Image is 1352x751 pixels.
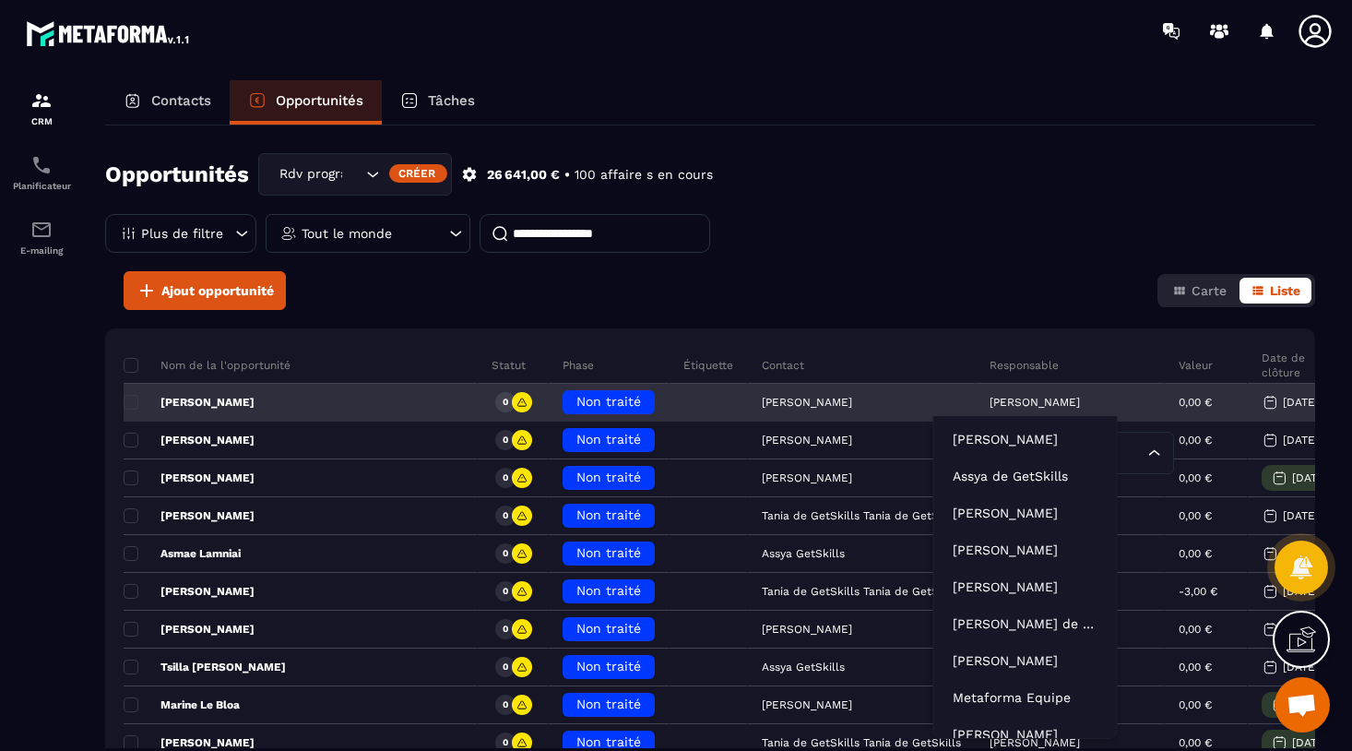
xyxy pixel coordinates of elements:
p: Léna MAIREY [953,504,1098,522]
p: 0,00 € [1179,434,1212,447]
img: scheduler [30,154,53,176]
p: 0,00 € [1179,736,1212,749]
span: Rdv programmé [275,164,343,185]
button: Ajout opportunité [124,271,286,310]
p: Tout le monde [302,227,392,240]
p: Contact [762,358,804,373]
p: 0 [503,585,508,598]
a: Tâches [382,80,493,125]
p: E-mailing [5,245,78,256]
p: 0 [503,736,508,749]
a: Ouvrir le chat [1275,677,1330,733]
p: Nizar NCHIOUA [953,541,1098,559]
p: Tsilla [PERSON_NAME] [124,660,286,674]
p: 0,00 € [1179,547,1212,560]
p: 0 [503,623,508,636]
p: 0 [503,661,508,674]
p: Marine Le Bloa [124,697,240,712]
p: 0,00 € [1179,698,1212,711]
p: 0,00 € [1179,623,1212,636]
p: [DATE] [1283,434,1319,447]
p: [DATE] [1283,396,1319,409]
span: Non traité [576,621,641,636]
p: [PERSON_NAME] [124,508,255,523]
span: Non traité [576,659,641,674]
p: Tania de GetSkills [953,614,1098,633]
p: Plus de filtre [141,227,223,240]
p: [PERSON_NAME] [124,471,255,485]
span: Non traité [576,697,641,711]
p: 0,00 € [1179,661,1212,674]
p: Timéo DELALEX [953,651,1098,670]
span: Non traité [576,545,641,560]
p: Tâches [428,92,475,109]
p: 0,00 € [1179,471,1212,484]
p: 26 641,00 € [487,166,560,184]
span: Carte [1192,283,1227,298]
p: Valeur [1179,358,1213,373]
p: Frédéric GUEYE [953,578,1098,596]
p: 0,00 € [1179,509,1212,522]
p: Asmae Lamniai [124,546,241,561]
p: 0 [503,434,508,447]
span: Liste [1270,283,1300,298]
p: [PERSON_NAME] [990,736,1080,749]
p: 0 [503,509,508,522]
p: [PERSON_NAME] [124,622,255,637]
h2: Opportunités [105,156,249,193]
p: [PERSON_NAME] [124,584,255,599]
p: • [564,166,570,184]
p: CRM [5,116,78,126]
p: 0 [503,396,508,409]
p: 0 [503,471,508,484]
span: Non traité [576,583,641,598]
div: Search for option [258,153,452,196]
p: Metaforma Equipe [953,688,1098,707]
p: [DATE] [1292,736,1328,749]
img: formation [30,89,53,112]
p: Opportunités [276,92,363,109]
p: 100 affaire s en cours [575,166,713,184]
p: [PERSON_NAME] [124,433,255,447]
p: [DATE] [1283,509,1319,522]
span: Non traité [576,394,641,409]
p: 0,00 € [1179,396,1212,409]
p: 0 [503,698,508,711]
div: Créer [389,164,447,183]
p: Assya de GetSkills [953,467,1098,485]
p: 0 [503,547,508,560]
p: [PERSON_NAME] [124,395,255,410]
p: Date de clôture [1262,351,1337,380]
a: Opportunités [230,80,382,125]
span: Non traité [576,470,641,484]
button: Carte [1161,278,1238,304]
span: Non traité [576,507,641,522]
button: Liste [1239,278,1311,304]
p: Nom de la l'opportunité [124,358,291,373]
a: formationformationCRM [5,76,78,140]
p: -3,00 € [1179,585,1217,598]
span: Non traité [576,734,641,749]
p: Stéphane WALLY [953,430,1098,448]
p: [PERSON_NAME] [124,735,255,750]
p: Contacts [151,92,211,109]
p: [DATE] [1292,471,1328,484]
p: [PERSON_NAME] [990,396,1080,409]
p: Planificateur [5,181,78,191]
a: Contacts [105,80,230,125]
input: Search for option [343,164,362,185]
img: logo [26,17,192,50]
a: emailemailE-mailing [5,205,78,269]
p: Étiquette [683,358,733,373]
p: Statut [492,358,526,373]
a: schedulerschedulerPlanificateur [5,140,78,205]
span: Ajout opportunité [161,281,274,300]
img: email [30,219,53,241]
p: Phase [563,358,594,373]
p: Marilyne SETTE [953,725,1098,744]
p: Responsable [990,358,1059,373]
span: Non traité [576,432,641,447]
